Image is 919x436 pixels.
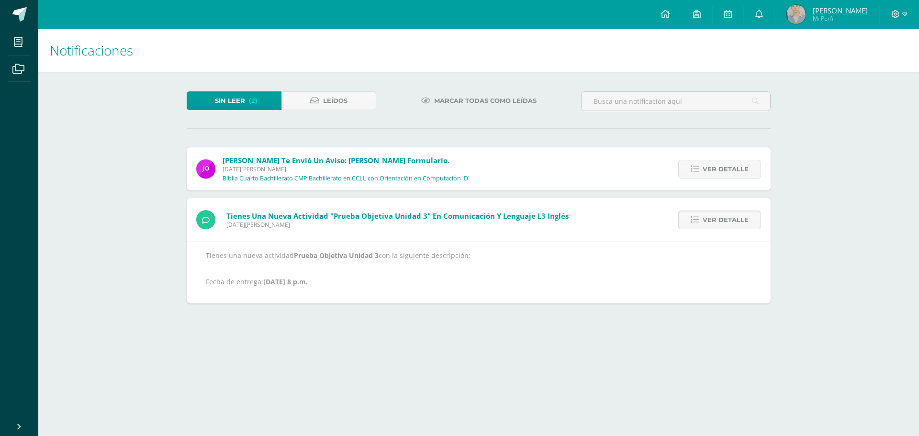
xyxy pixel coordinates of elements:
span: Ver detalle [703,211,749,229]
img: 1d4a315518ae38ed51674a83a05ab918.png [786,5,806,24]
span: [DATE][PERSON_NAME] [223,165,470,173]
span: Notificaciones [50,41,133,59]
span: Mi Perfil [813,14,868,22]
span: Leídos [323,92,347,110]
span: (2) [249,92,258,110]
p: Tienes una nueva actividad con la siguiente descripción: Fecha de entrega: [206,251,751,286]
span: Ver detalle [703,160,749,178]
a: Marcar todas como leídas [409,91,549,110]
strong: Prueba Objetiva Unidad 3 [294,251,379,260]
input: Busca una notificación aquí [582,92,770,111]
img: 6614adf7432e56e5c9e182f11abb21f1.png [196,159,215,179]
a: Leídos [281,91,376,110]
strong: [DATE] 8 p.m. [263,277,308,286]
span: Tienes una nueva actividad "Prueba Objetiva Unidad 3" En Comunicación y Lenguaje L3 Inglés [226,211,569,221]
a: Sin leer(2) [187,91,281,110]
span: Marcar todas como leídas [434,92,537,110]
span: Sin leer [215,92,245,110]
span: [PERSON_NAME] [813,6,868,15]
span: [DATE][PERSON_NAME] [226,221,569,229]
span: [PERSON_NAME] te envió un aviso: [PERSON_NAME] formulario. [223,156,449,165]
p: Biblia Cuarto Bachillerato CMP Bachillerato en CCLL con Orientación en Computación 'D' [223,175,470,182]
